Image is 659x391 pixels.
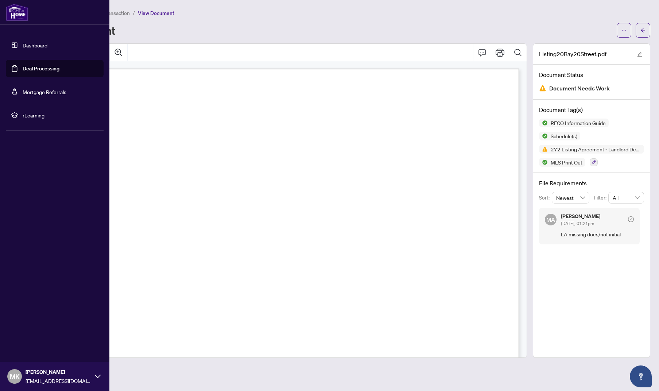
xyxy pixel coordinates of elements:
[6,4,28,21] img: logo
[138,10,174,16] span: View Document
[548,133,580,139] span: Schedule(s)
[548,120,609,125] span: RECO Information Guide
[561,221,594,226] span: [DATE], 01:21pm
[621,28,627,33] span: ellipsis
[539,70,644,79] h4: Document Status
[10,371,20,382] span: MK
[539,179,644,187] h4: File Requirements
[561,214,600,219] h5: [PERSON_NAME]
[630,365,652,387] button: Open asap
[546,215,555,224] span: MA
[628,216,634,222] span: check-circle
[637,52,642,57] span: edit
[539,50,606,58] span: Listing20Bay20Street.pdf
[539,119,548,127] img: Status Icon
[548,147,644,152] span: 272 Listing Agreement - Landlord Designated Representation Agreement Authority to Offer for Lease
[23,89,66,95] a: Mortgage Referrals
[91,10,130,16] span: View Transaction
[549,84,610,93] span: Document Needs Work
[539,145,548,154] img: Status Icon
[23,42,47,49] a: Dashboard
[539,132,548,140] img: Status Icon
[539,105,644,114] h4: Document Tag(s)
[613,192,640,203] span: All
[539,158,548,167] img: Status Icon
[23,65,59,72] a: Deal Processing
[539,85,546,92] img: Document Status
[539,194,552,202] p: Sort:
[23,111,98,119] span: rLearning
[26,368,91,376] span: [PERSON_NAME]
[26,377,91,385] span: [EMAIL_ADDRESS][DOMAIN_NAME]
[548,160,585,165] span: MLS Print Out
[556,192,585,203] span: Newest
[594,194,608,202] p: Filter:
[133,9,135,17] li: /
[561,230,634,239] span: LA missing does/not initial
[640,28,646,33] span: arrow-left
